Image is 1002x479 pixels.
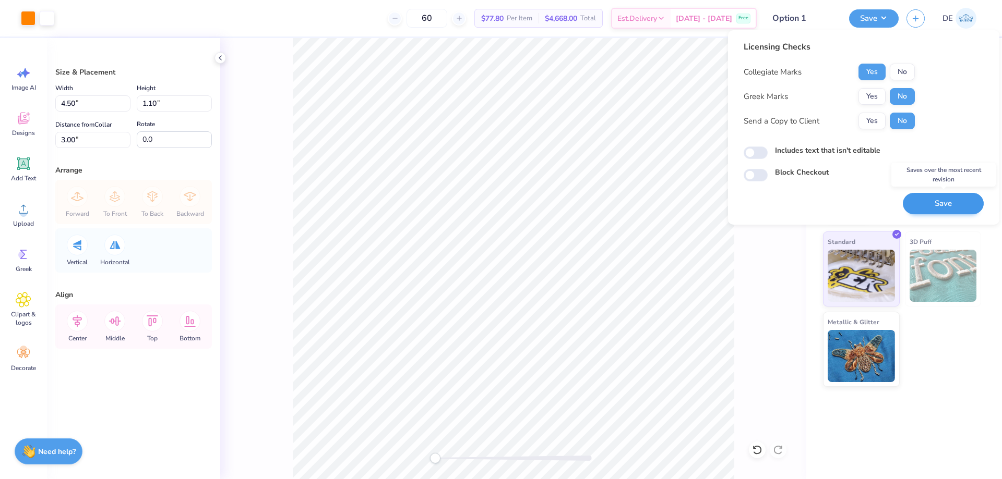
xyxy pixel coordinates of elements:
span: [DATE] - [DATE] [676,13,732,24]
span: Add Text [11,174,36,182]
label: Height [137,82,156,94]
label: Rotate [137,118,155,130]
button: Save [903,193,984,214]
span: Image AI [11,83,36,92]
button: Yes [858,88,886,105]
div: Saves over the most recent revision [891,163,996,187]
span: $4,668.00 [545,13,577,24]
span: Designs [12,129,35,137]
button: Yes [858,113,886,129]
span: Bottom [180,334,200,342]
img: Standard [828,250,895,302]
span: $77.80 [481,13,504,24]
strong: Need help? [38,447,76,457]
span: Per Item [507,13,532,24]
input: – – [407,9,447,28]
div: Align [55,289,212,300]
span: Free [738,15,748,22]
a: DE [938,8,981,29]
img: Metallic & Glitter [828,330,895,382]
div: Accessibility label [430,453,440,463]
span: Top [147,334,158,342]
button: No [890,64,915,80]
label: Includes text that isn't editable [775,145,880,156]
img: Djian Evardoni [956,8,976,29]
span: Est. Delivery [617,13,657,24]
label: Block Checkout [775,167,829,178]
input: Untitled Design [765,8,841,29]
span: Total [580,13,596,24]
label: Width [55,82,73,94]
span: DE [943,13,953,24]
span: Decorate [11,364,36,372]
label: Distance from Collar [55,118,112,131]
span: Standard [828,236,855,247]
div: Size & Placement [55,67,212,78]
div: Send a Copy to Client [744,115,819,127]
span: Middle [105,334,125,342]
span: Metallic & Glitter [828,316,879,327]
div: Arrange [55,165,212,176]
img: 3D Puff [910,250,977,302]
span: Center [68,334,87,342]
div: Collegiate Marks [744,66,802,78]
span: 3D Puff [910,236,932,247]
button: No [890,88,915,105]
div: Greek Marks [744,91,788,103]
button: No [890,113,915,129]
span: Upload [13,219,34,228]
span: Vertical [67,258,88,266]
button: Yes [858,64,886,80]
span: Clipart & logos [6,310,41,327]
button: Save [849,9,899,28]
span: Greek [16,265,32,273]
div: Licensing Checks [744,41,915,53]
span: Horizontal [100,258,130,266]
